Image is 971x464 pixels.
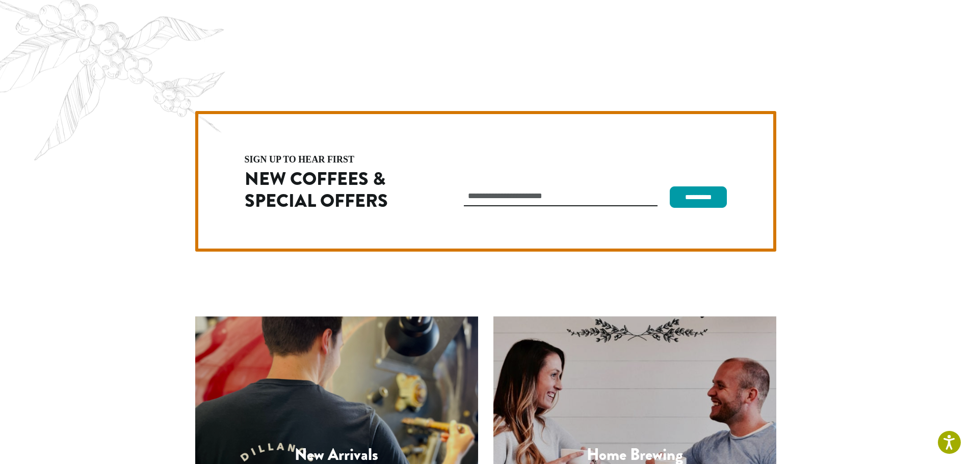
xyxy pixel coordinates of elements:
h4: sign up to hear first [245,155,420,164]
h2: New Coffees & Special Offers [245,168,420,212]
